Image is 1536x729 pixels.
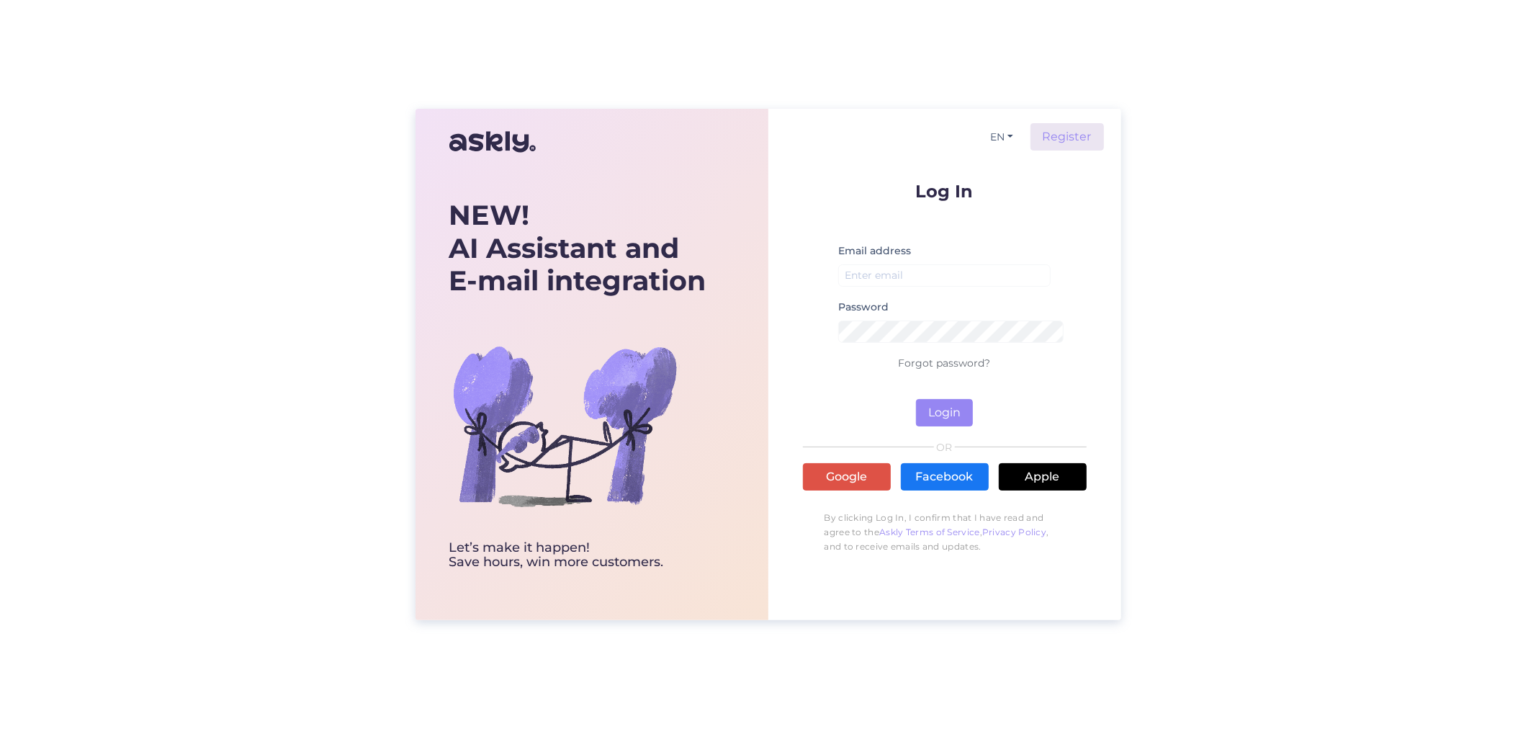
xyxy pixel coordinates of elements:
a: Register [1030,123,1104,151]
img: bg-askly [449,310,680,541]
button: Login [916,399,973,426]
button: EN [984,127,1019,148]
label: Email address [838,243,911,259]
input: Enter email [838,264,1051,287]
a: Google [803,463,891,491]
p: Log In [803,182,1087,200]
label: Password [838,300,889,315]
img: Askly [449,125,536,159]
div: Let’s make it happen! Save hours, win more customers. [449,541,706,570]
a: Apple [999,463,1087,491]
p: By clicking Log In, I confirm that I have read and agree to the , , and to receive emails and upd... [803,504,1087,561]
a: Privacy Policy [982,527,1046,537]
a: Facebook [901,463,989,491]
a: Forgot password? [899,357,991,370]
b: NEW! [449,198,530,232]
span: OR [934,442,955,452]
a: Askly Terms of Service [879,527,980,537]
div: AI Assistant and E-mail integration [449,199,706,298]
